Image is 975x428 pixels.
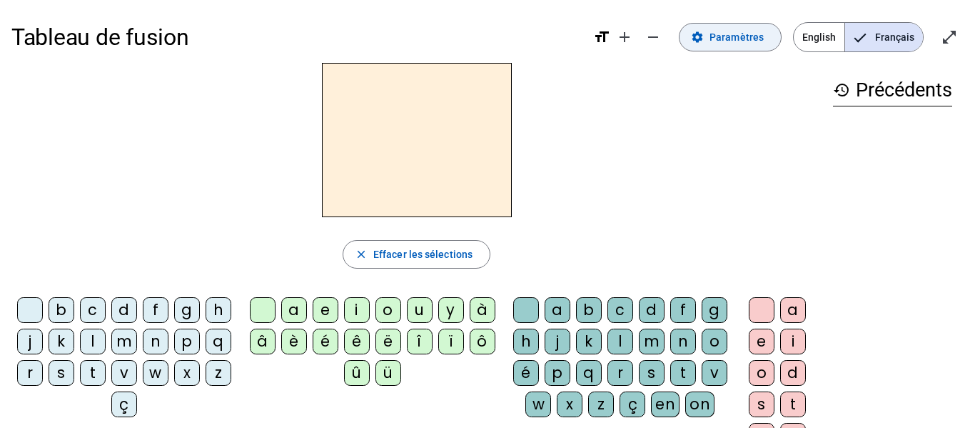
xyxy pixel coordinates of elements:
div: l [80,329,106,354]
span: Paramètres [709,29,764,46]
span: Français [845,23,923,51]
div: d [111,297,137,323]
button: Entrer en plein écran [935,23,964,51]
div: î [407,329,433,354]
div: y [438,297,464,323]
div: b [576,297,602,323]
div: n [670,329,696,354]
div: ë [375,329,401,354]
div: ï [438,329,464,354]
div: a [780,297,806,323]
div: w [525,392,551,417]
div: k [576,329,602,354]
mat-icon: add [616,29,633,46]
button: Diminuer la taille de la police [639,23,667,51]
div: g [702,297,727,323]
div: d [639,297,665,323]
div: x [557,392,582,417]
span: Effacer les sélections [373,246,473,263]
div: ü [375,360,401,386]
div: j [17,329,43,354]
button: Effacer les sélections [343,240,490,269]
div: i [344,297,370,323]
div: k [49,329,74,354]
div: v [702,360,727,386]
div: û [344,360,370,386]
div: é [513,360,539,386]
div: r [607,360,633,386]
div: c [607,297,633,323]
div: s [749,392,774,417]
div: r [17,360,43,386]
div: è [281,329,307,354]
div: ô [470,329,495,354]
div: s [49,360,74,386]
div: u [407,297,433,323]
div: x [174,360,200,386]
h1: Tableau de fusion [11,14,582,60]
div: é [313,329,338,354]
div: q [206,329,231,354]
div: o [749,360,774,386]
div: i [780,329,806,354]
div: m [639,329,665,354]
div: ê [344,329,370,354]
div: l [607,329,633,354]
div: ç [620,392,645,417]
div: s [639,360,665,386]
div: h [206,297,231,323]
div: à [470,297,495,323]
mat-icon: format_size [593,29,610,46]
mat-icon: remove [645,29,662,46]
div: a [281,297,307,323]
div: t [80,360,106,386]
div: ç [111,392,137,417]
div: f [670,297,696,323]
div: t [670,360,696,386]
div: p [174,329,200,354]
mat-icon: history [833,81,850,99]
h3: Précédents [833,74,952,106]
button: Augmenter la taille de la police [610,23,639,51]
div: p [545,360,570,386]
div: o [375,297,401,323]
mat-button-toggle-group: Language selection [793,22,924,52]
div: h [513,329,539,354]
div: â [250,329,276,354]
div: d [780,360,806,386]
div: f [143,297,168,323]
mat-icon: settings [691,31,704,44]
mat-icon: open_in_full [941,29,958,46]
span: English [794,23,844,51]
div: z [206,360,231,386]
div: g [174,297,200,323]
div: e [313,297,338,323]
div: j [545,329,570,354]
div: z [588,392,614,417]
div: w [143,360,168,386]
div: m [111,329,137,354]
div: e [749,329,774,354]
div: en [651,392,680,417]
div: c [80,297,106,323]
div: n [143,329,168,354]
div: a [545,297,570,323]
div: b [49,297,74,323]
mat-icon: close [355,248,368,261]
div: t [780,392,806,417]
div: v [111,360,137,386]
div: on [685,392,714,417]
div: o [702,329,727,354]
button: Paramètres [679,23,782,51]
div: q [576,360,602,386]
